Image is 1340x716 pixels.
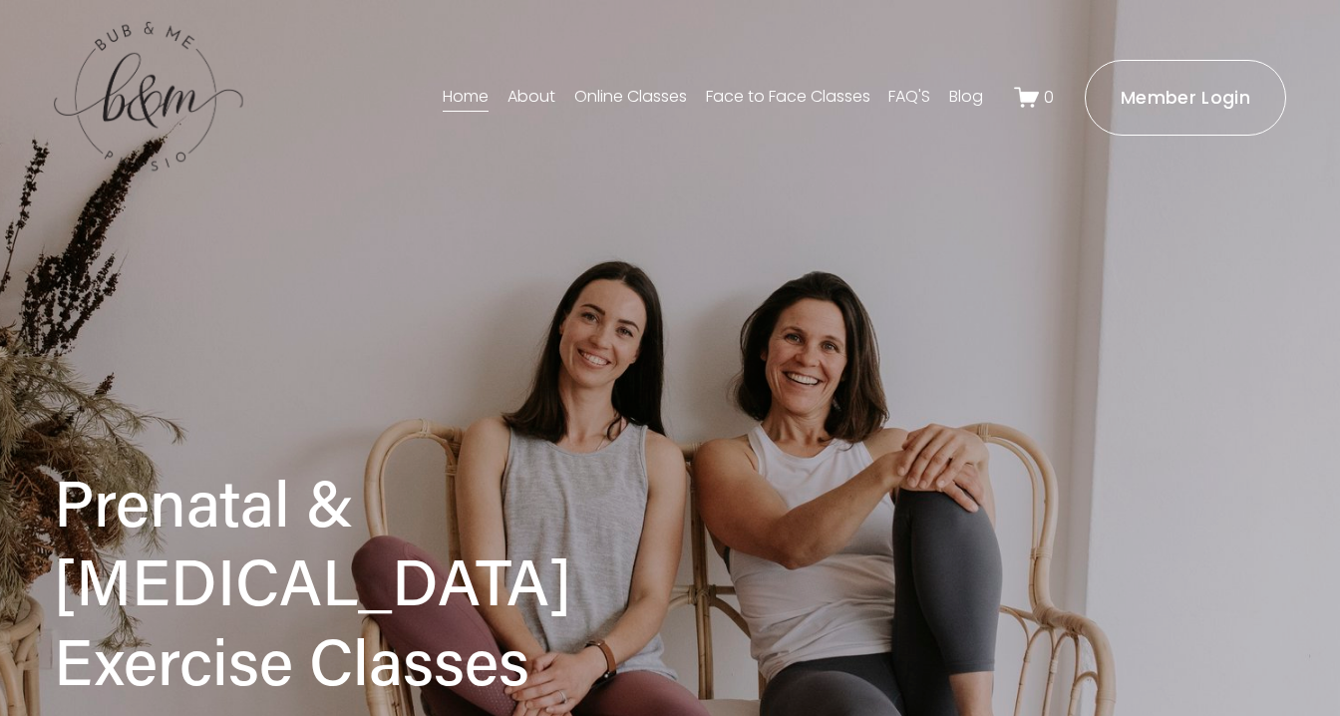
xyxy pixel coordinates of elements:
a: FAQ'S [888,82,930,114]
img: bubandme [54,20,243,175]
a: Blog [949,82,983,114]
a: Member Login [1085,60,1287,136]
a: Home [443,82,489,114]
a: Online Classes [574,82,687,114]
a: Face to Face Classes [706,82,870,114]
span: 0 [1044,86,1054,109]
a: About [507,82,555,114]
a: 0 items in cart [1014,85,1054,110]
